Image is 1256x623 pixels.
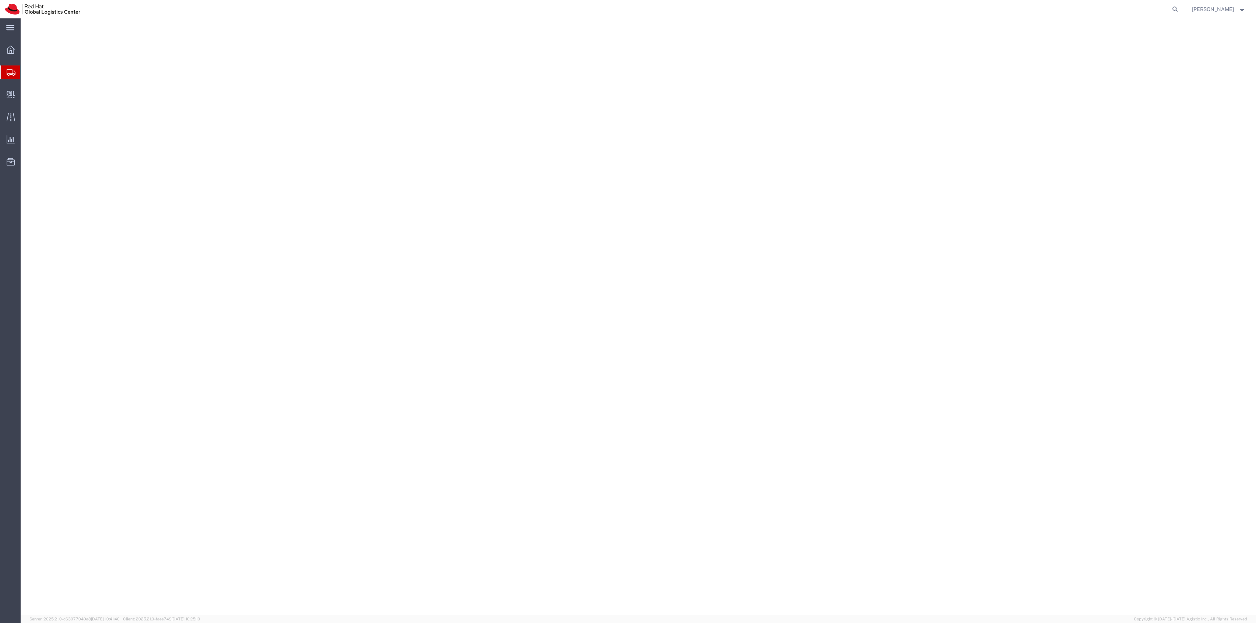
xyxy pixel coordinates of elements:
button: [PERSON_NAME] [1192,5,1246,14]
img: logo [5,4,80,15]
span: [DATE] 10:41:40 [91,617,120,621]
span: Client: 2025.21.0-faee749 [123,617,200,621]
span: Server: 2025.21.0-c63077040a8 [29,617,120,621]
span: [DATE] 10:25:10 [171,617,200,621]
iframe: FS Legacy Container [21,18,1256,615]
span: Copyright © [DATE]-[DATE] Agistix Inc., All Rights Reserved [1134,616,1247,622]
span: Robert Lomax [1192,5,1234,13]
